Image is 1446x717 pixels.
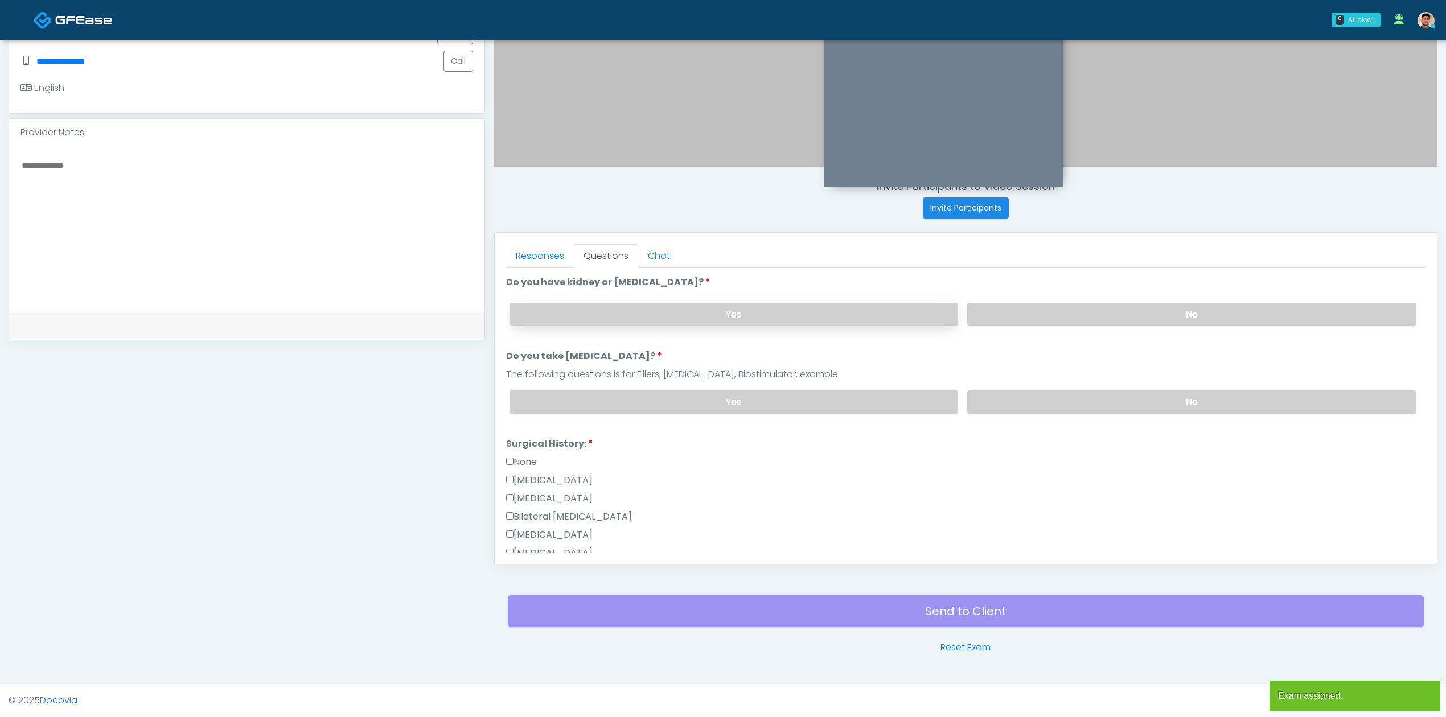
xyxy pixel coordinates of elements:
[506,528,593,542] label: [MEDICAL_DATA]
[1418,12,1435,29] img: Kenner Medina
[506,368,1426,381] div: The following questions is for Fillers, [MEDICAL_DATA], Biostimulator, example
[506,275,710,289] label: Do you have kidney or [MEDICAL_DATA]?
[510,390,959,414] label: Yes
[506,458,514,465] input: None
[34,1,112,38] a: Docovia
[506,494,514,501] input: [MEDICAL_DATA]
[1336,15,1344,25] div: 0
[574,244,638,268] a: Questions
[1325,8,1387,32] a: 0 All clear!
[506,492,593,505] label: [MEDICAL_DATA]
[506,510,632,524] label: Bilateral [MEDICAL_DATA]
[940,641,991,654] a: Reset Exam
[494,180,1437,193] h4: Invite Participants to Video Session
[20,81,64,95] div: English
[1348,15,1376,25] div: All clear!
[967,390,1416,414] label: No
[506,476,514,483] input: [MEDICAL_DATA]
[638,244,680,268] a: Chat
[40,694,77,707] a: Docovia
[506,455,537,469] label: None
[510,303,959,326] label: Yes
[1270,681,1440,711] article: Exam assigned.
[506,512,514,520] input: Bilateral [MEDICAL_DATA]
[506,546,593,560] label: [MEDICAL_DATA]
[34,11,52,30] img: Docovia
[923,197,1009,219] button: Invite Participants
[506,530,514,538] input: [MEDICAL_DATA]
[443,51,473,72] button: Call
[55,14,112,26] img: Docovia
[506,473,593,487] label: [MEDICAL_DATA]
[967,303,1416,326] label: No
[506,349,662,363] label: Do you take [MEDICAL_DATA]?
[506,437,593,451] label: Surgical History:
[9,5,43,39] button: Open LiveChat chat widget
[506,549,514,556] input: [MEDICAL_DATA]
[506,244,574,268] a: Responses
[9,119,484,146] div: Provider Notes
